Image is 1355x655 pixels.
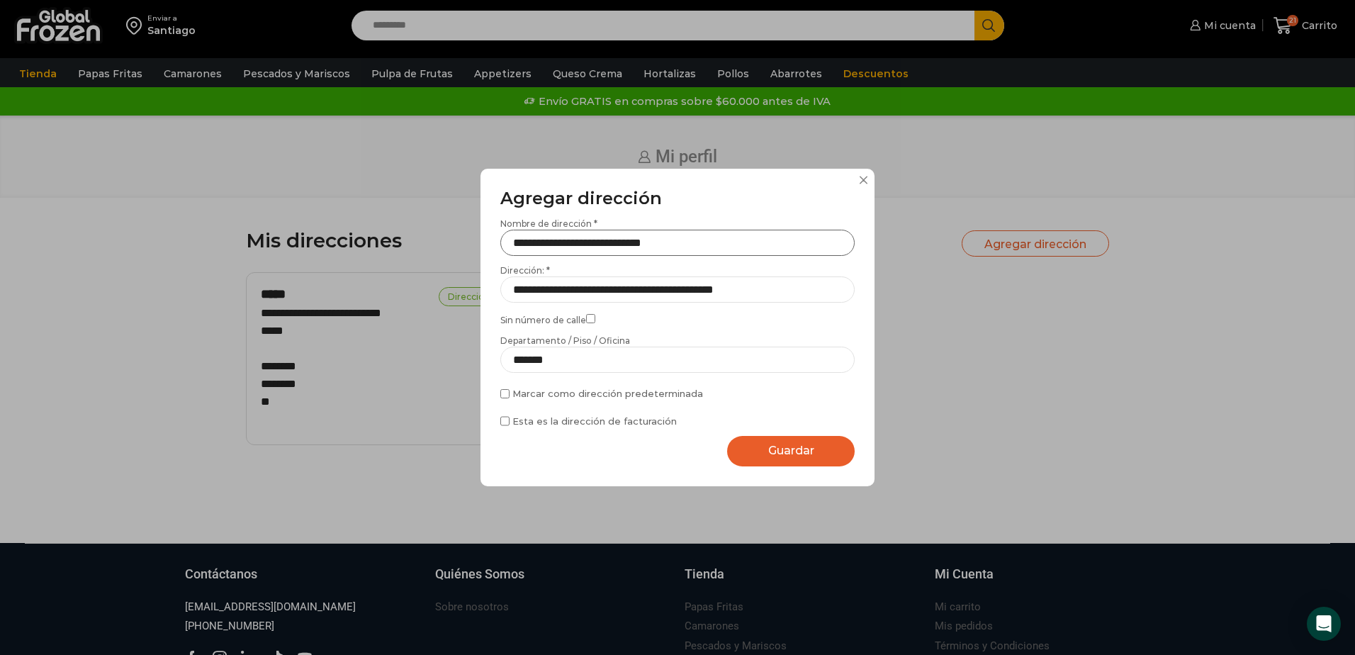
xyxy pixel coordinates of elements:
label: Dirección: * [500,264,855,303]
label: Sin número de calle [500,311,855,326]
input: Esta es la dirección de facturación [500,415,510,428]
label: Departamento / Piso / Oficina [500,335,855,373]
label: Marcar como dirección predeterminada [500,387,855,401]
input: Marcar como dirección predeterminada [500,387,510,401]
div: Open Intercom Messenger [1307,607,1341,641]
input: Sin número de calle [586,314,595,323]
span: Guardar [768,444,814,457]
input: Dirección: * [500,276,855,303]
input: Nombre de dirección * [500,230,855,256]
button: Guardar [727,436,855,466]
h3: Agregar dirección [500,189,855,209]
label: Nombre de dirección * [500,218,855,256]
label: Esta es la dirección de facturación [500,415,855,428]
input: Departamento / Piso / Oficina [500,347,855,373]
